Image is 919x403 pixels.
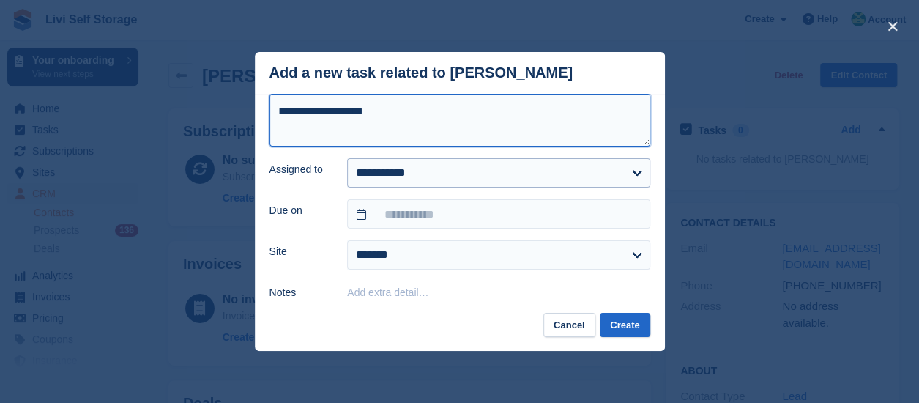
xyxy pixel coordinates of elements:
button: Create [600,313,650,337]
label: Notes [269,285,330,300]
div: Add a new task related to [PERSON_NAME] [269,64,573,81]
label: Due on [269,203,330,218]
label: Assigned to [269,162,330,177]
button: Add extra detail… [347,286,428,298]
button: close [881,15,904,38]
label: Site [269,244,330,259]
button: Cancel [543,313,595,337]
